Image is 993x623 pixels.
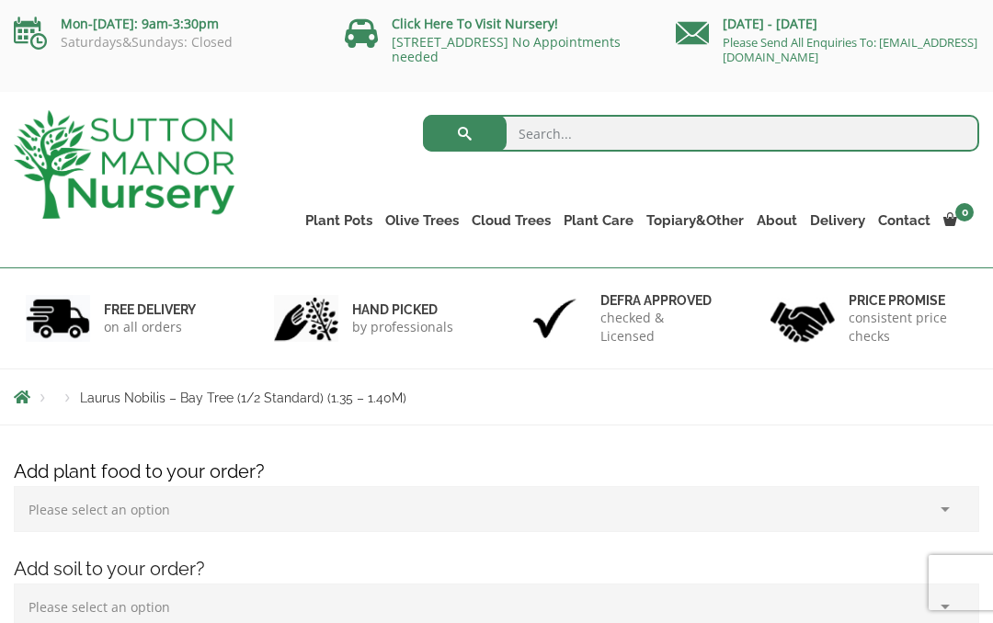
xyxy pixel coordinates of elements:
[600,292,719,309] h6: Defra approved
[352,318,453,336] p: by professionals
[14,13,317,35] p: Mon-[DATE]: 9am-3:30pm
[872,208,937,233] a: Contact
[770,290,835,346] img: 4.jpg
[379,208,465,233] a: Olive Trees
[26,295,90,342] img: 1.jpg
[522,295,587,342] img: 3.jpg
[676,13,979,35] p: [DATE] - [DATE]
[750,208,804,233] a: About
[955,203,974,221] span: 0
[14,390,979,404] nav: Breadcrumbs
[937,208,979,233] a: 0
[849,309,967,345] p: consistent price checks
[392,33,621,65] a: [STREET_ADDRESS] No Appointments needed
[14,35,317,50] p: Saturdays&Sundays: Closed
[804,208,872,233] a: Delivery
[465,208,557,233] a: Cloud Trees
[849,292,967,309] h6: Price promise
[14,110,234,219] img: logo
[423,115,979,152] input: Search...
[104,318,196,336] p: on all orders
[299,208,379,233] a: Plant Pots
[274,295,338,342] img: 2.jpg
[80,391,406,405] span: Laurus Nobilis – Bay Tree (1/2 Standard) (1.35 – 1.40M)
[600,309,719,345] p: checked & Licensed
[104,301,196,318] h6: FREE DELIVERY
[352,301,453,318] h6: hand picked
[557,208,640,233] a: Plant Care
[640,208,750,233] a: Topiary&Other
[392,15,558,32] a: Click Here To Visit Nursery!
[723,34,977,65] a: Please Send All Enquiries To: [EMAIL_ADDRESS][DOMAIN_NAME]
